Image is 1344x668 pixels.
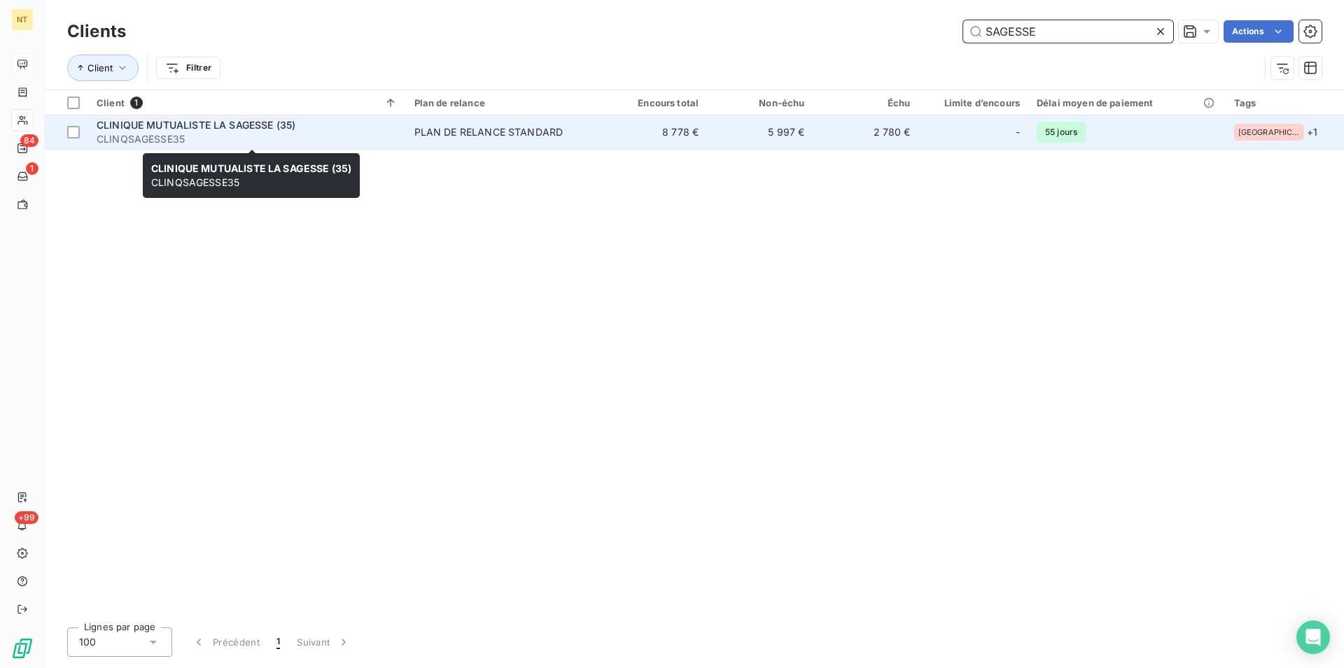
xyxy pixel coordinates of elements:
div: PLAN DE RELANCE STANDARD [414,125,563,139]
div: Limite d’encours [927,97,1020,108]
td: 8 778 € [601,115,707,149]
div: Échu [821,97,910,108]
span: 1 [26,162,38,175]
button: Suivant [288,627,359,657]
button: 1 [268,627,288,657]
button: Précédent [183,627,268,657]
button: Filtrer [156,57,220,79]
span: +99 [15,511,38,524]
span: 1 [276,635,280,649]
td: 5 997 € [707,115,813,149]
span: CLINIQUE MUTUALISTE LA SAGESSE (35) [151,162,351,174]
div: NT [11,8,34,31]
span: Client [87,62,113,73]
div: Plan de relance [414,97,593,108]
span: + 1 [1307,125,1317,139]
span: 55 jours [1037,122,1086,143]
span: CLINQSAGESSE35 [97,132,398,146]
span: - [1016,125,1020,139]
span: 1 [130,97,143,109]
div: Tags [1234,97,1336,108]
span: 100 [79,635,96,649]
div: Encours total [610,97,699,108]
div: Délai moyen de paiement [1037,97,1217,108]
div: Open Intercom Messenger [1296,620,1330,654]
h3: Clients [67,19,126,44]
span: Client [97,97,125,108]
td: 2 780 € [813,115,918,149]
span: CLINQSAGESSE35 [151,162,351,188]
span: 84 [20,134,38,147]
img: Logo LeanPay [11,637,34,660]
input: Rechercher [963,20,1173,43]
div: Non-échu [715,97,804,108]
a: 1 [11,165,33,187]
a: 84 [11,137,33,159]
button: Client [67,55,139,81]
button: Actions [1224,20,1294,43]
span: [GEOGRAPHIC_DATA] [1238,128,1300,136]
span: CLINIQUE MUTUALISTE LA SAGESSE (35) [97,119,295,131]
